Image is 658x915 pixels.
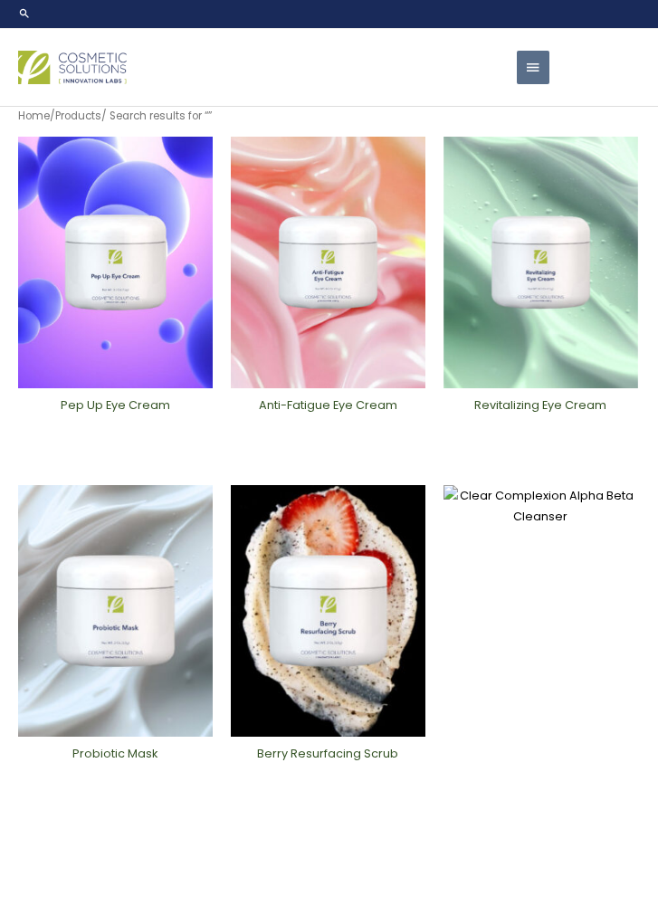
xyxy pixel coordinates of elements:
[32,746,198,777] h2: Probiotic Mask
[18,485,213,737] img: Probiotic Mask
[443,137,638,388] img: Revitalizing ​Eye Cream
[244,746,411,777] h2: Berry Resurfacing Scrub
[55,109,101,123] a: Products
[244,746,411,783] a: Berry Resurfacing Scrub
[18,109,50,123] a: Home
[18,7,31,20] a: Search icon link
[32,397,198,429] h2: Pep Up Eye Cream
[231,137,425,388] img: Anti Fatigue Eye Cream
[32,746,198,783] a: Probiotic Mask
[32,397,198,434] a: Pep Up Eye Cream
[457,397,624,434] a: Revitalizing ​Eye Cream
[18,137,213,388] img: Pep Up Eye Cream
[18,107,640,127] nav: Breadcrumb
[231,485,425,737] img: Berry Resurfacing Scrub
[244,397,411,434] a: Anti-Fatigue Eye Cream
[18,51,127,84] img: Cosmetic Solutions Logo
[244,397,411,429] h2: Anti-Fatigue Eye Cream
[457,397,624,429] h2: Revitalizing ​Eye Cream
